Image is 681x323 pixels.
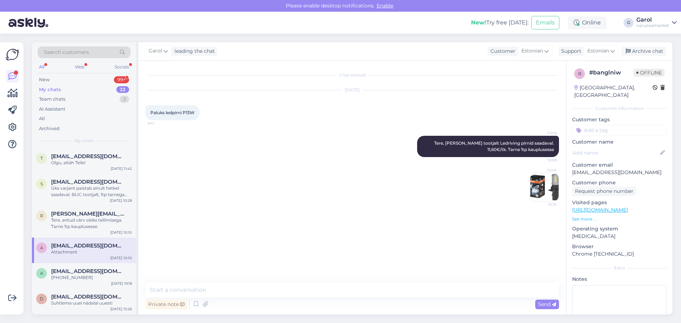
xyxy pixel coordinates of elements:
div: Üks varjant paistab ainult hetkel saadaval. BLIC tootjalt, 1tp tarnega kauplusesse [PERSON_NAME] ... [51,185,132,198]
div: Web [73,62,86,72]
span: Tere, [PERSON_NAME] tootjalt Ledriving pirnid saadaval. 11,60€/tk. Tarne 1tp kauplusesse [434,140,555,152]
span: Send [538,301,556,307]
span: Estonian [521,47,543,55]
div: Customer information [572,105,667,112]
span: Garol [530,167,557,173]
img: Askly Logo [6,48,19,61]
span: a [40,271,43,276]
p: [MEDICAL_DATA] [572,233,667,240]
div: Tere, antud värv oleks tellimisega. Tarne 1tp kauplusesse. [51,217,132,230]
div: [DATE] 15:26 [110,306,132,312]
span: s [40,181,43,186]
p: Chrome [TECHNICAL_ID] [572,250,667,258]
span: 10:10 [530,202,557,207]
span: R [40,213,43,218]
p: Visited pages [572,199,667,206]
div: Suhtleme uuel nädalal uuesti [51,300,132,306]
button: Emails [531,16,559,29]
span: Enable [375,2,395,9]
div: [DATE] 10:10 [110,230,132,235]
div: My chats [39,86,61,93]
div: leading the chat [172,48,215,55]
div: [DATE] 10:28 [110,198,132,203]
span: Paluks ledpirni P13W [150,110,195,115]
span: Garol [149,47,162,55]
div: Support [558,48,581,55]
p: Notes [572,275,667,283]
div: [GEOGRAPHIC_DATA], [GEOGRAPHIC_DATA] [574,84,653,99]
p: Customer name [572,138,667,146]
span: Estonian [587,47,609,55]
div: [DATE] [145,87,559,93]
div: Online [568,16,607,29]
div: All [39,115,45,122]
div: Extra [572,265,667,271]
div: Attachment [51,249,132,255]
p: See more ... [572,216,667,222]
p: Browser [572,243,667,250]
span: aaremagi55@gmail.com [51,243,125,249]
div: All [38,62,46,72]
div: 3 [120,96,129,103]
p: Customer tags [572,116,667,123]
div: Request phone number [572,186,636,196]
div: [DATE] 19:18 [111,281,132,286]
div: Archived [39,125,60,132]
div: Olgu, aitäh Teile! [51,160,132,166]
span: Rego.perve@gmail.com [51,211,125,217]
span: Garol [530,130,557,135]
div: Archive chat [621,46,666,56]
span: a [40,245,43,250]
div: [DATE] 10:10 [110,255,132,261]
div: varuosamarket [636,23,669,28]
span: sjuskina@gmail.com [51,179,125,185]
div: AI Assistant [39,106,65,113]
p: [EMAIL_ADDRESS][DOMAIN_NAME] [572,169,667,176]
span: t [40,156,43,161]
span: d [40,296,43,301]
span: drmaska29@gmail.com [51,294,125,300]
span: b [578,71,581,76]
span: alari.myyr@mail.ee [51,268,125,274]
div: Chat started [145,72,559,78]
div: Garol [636,17,669,23]
div: Private note [145,300,187,309]
div: Customer [488,48,515,55]
input: Add a tag [572,125,667,135]
a: Garolvaruosamarket [636,17,677,28]
span: Offline [633,69,665,77]
span: Search customers [44,49,89,56]
div: Try free [DATE]: [471,18,528,27]
div: G [624,18,633,28]
p: Customer email [572,161,667,169]
div: [DATE] 11:42 [111,166,132,171]
span: 10:09 [530,157,557,163]
div: New [39,76,50,83]
div: Socials [113,62,131,72]
div: # banglniw [589,68,633,77]
div: Team chats [39,96,65,103]
span: 9:41 [148,121,174,126]
input: Add name [572,149,659,157]
p: Customer phone [572,179,667,186]
div: [PHONE_NUMBER] [51,274,132,281]
b: New! [471,19,486,26]
span: My chats [74,138,94,144]
a: [URL][DOMAIN_NAME] [572,207,628,213]
div: 99+ [114,76,129,83]
img: Attachment [530,173,559,201]
div: 22 [116,86,129,93]
span: toomaskaljurand26@gmail.com [51,153,125,160]
p: Operating system [572,225,667,233]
